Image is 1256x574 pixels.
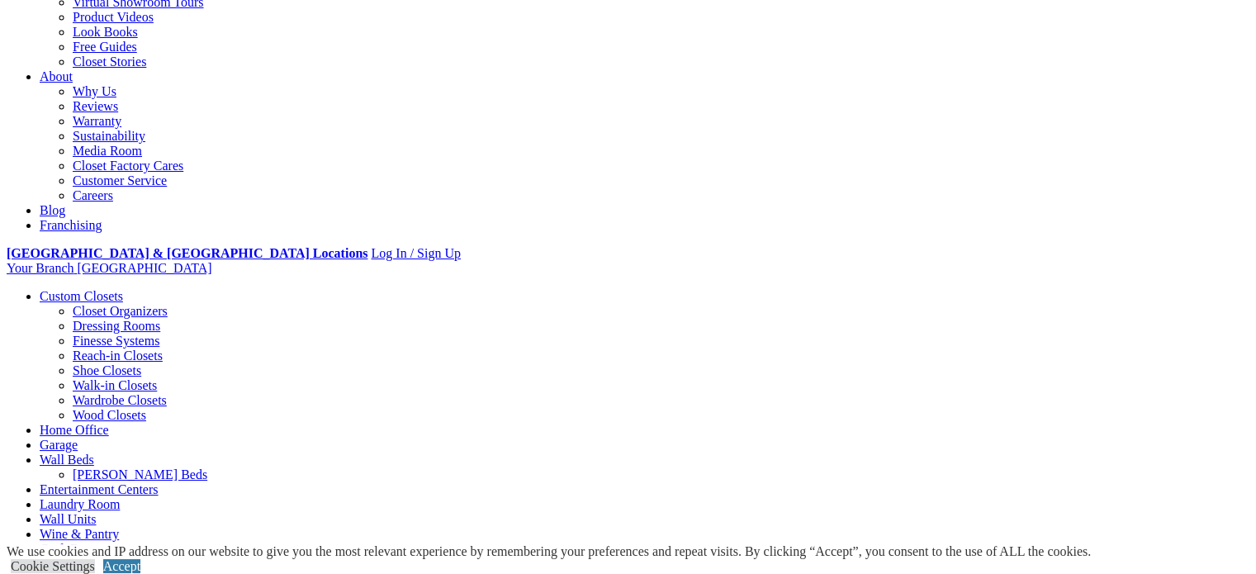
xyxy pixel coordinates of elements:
[77,261,211,275] span: [GEOGRAPHIC_DATA]
[73,84,116,98] a: Why Us
[73,114,121,128] a: Warranty
[73,159,183,173] a: Closet Factory Cares
[73,334,159,348] a: Finesse Systems
[7,544,1091,559] div: We use cookies and IP address on our website to give you the most relevant experience by remember...
[73,10,154,24] a: Product Videos
[40,438,78,452] a: Garage
[40,497,120,511] a: Laundry Room
[73,40,137,54] a: Free Guides
[73,319,160,333] a: Dressing Rooms
[73,393,167,407] a: Wardrobe Closets
[7,261,212,275] a: Your Branch [GEOGRAPHIC_DATA]
[40,542,102,556] a: Craft Room
[73,144,142,158] a: Media Room
[73,25,138,39] a: Look Books
[73,349,163,363] a: Reach-in Closets
[73,188,113,202] a: Careers
[40,69,73,83] a: About
[103,559,140,573] a: Accept
[7,246,367,260] a: [GEOGRAPHIC_DATA] & [GEOGRAPHIC_DATA] Locations
[73,55,146,69] a: Closet Stories
[40,289,123,303] a: Custom Closets
[73,304,168,318] a: Closet Organizers
[40,512,96,526] a: Wall Units
[40,423,109,437] a: Home Office
[40,218,102,232] a: Franchising
[40,527,119,541] a: Wine & Pantry
[371,246,460,260] a: Log In / Sign Up
[73,467,207,481] a: [PERSON_NAME] Beds
[73,99,118,113] a: Reviews
[73,173,167,187] a: Customer Service
[40,482,159,496] a: Entertainment Centers
[40,203,65,217] a: Blog
[73,363,141,377] a: Shoe Closets
[40,453,94,467] a: Wall Beds
[73,129,145,143] a: Sustainability
[73,378,157,392] a: Walk-in Closets
[7,261,73,275] span: Your Branch
[11,559,95,573] a: Cookie Settings
[73,408,146,422] a: Wood Closets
